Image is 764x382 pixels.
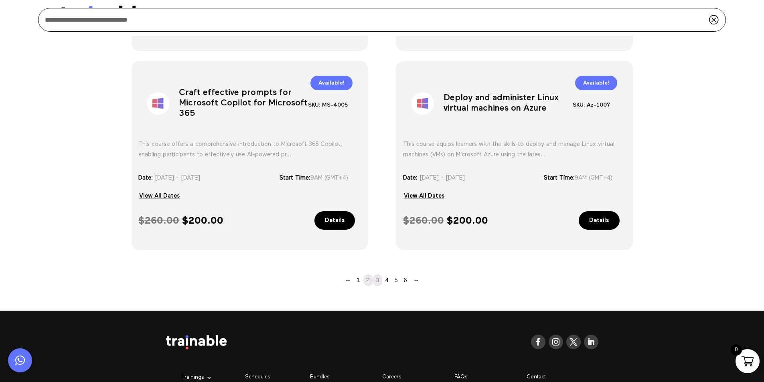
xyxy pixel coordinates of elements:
[182,216,223,226] bdi: 200.00
[403,139,626,160] div: This course equips learners with the skills to deploy and manage Linux virtual machines (VMs) on ...
[138,216,145,226] span: $
[310,374,382,381] p: Bundles
[731,344,742,356] span: 0
[245,374,310,381] p: Schedules
[179,84,308,126] h1: Craft effective prompts for Microsoft Copilot for Microsoft 365
[132,274,633,289] nav: Product Pagination
[138,190,180,202] a: View All Dates
[138,216,179,226] bdi: 260.00
[401,274,410,286] a: 6
[138,173,153,184] h3: Date:
[155,173,200,183] span: [DATE] - [DATE]
[403,173,417,184] h3: Date:
[382,374,454,381] p: Careers
[544,175,575,181] span: Start Time:
[403,216,444,226] bdi: 260.00
[579,211,620,230] a: Details
[527,374,599,381] p: Contact
[342,274,354,286] a: ←
[403,216,409,226] span: $
[322,102,348,108] span: MS-4005
[373,274,382,286] a: 3
[447,216,488,226] bdi: 200.00
[280,175,310,181] span: Start Time:
[573,102,585,108] span: SKU:
[454,374,527,381] p: FAQs
[587,102,610,108] span: Az-1007
[280,173,361,183] div: 9AM (GMT+4)
[403,190,445,202] a: View All Dates
[419,173,465,183] span: [DATE] - [DATE]
[314,211,355,230] a: Details
[138,139,361,160] div: This course offers a comprehensive introduction to Microsoft 365 Copilot, enabling participants t...
[166,335,227,350] img: logo white
[444,84,573,126] h1: Deploy and administer Linux virtual machines on Azure
[708,14,719,24] span: Q
[392,274,401,286] a: 5
[410,274,422,286] a: →
[354,274,363,286] a: 1
[544,173,626,183] div: 9AM (GMT+4)
[182,216,188,226] span: $
[549,335,563,349] a: Follow on Instagram
[363,274,373,286] span: 2
[531,335,545,349] a: Follow on Facebook
[584,335,598,349] a: Follow on LinkedIn
[447,216,453,226] span: $
[382,274,392,286] a: 4
[566,335,581,349] a: Follow on X
[308,102,320,108] span: SKU:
